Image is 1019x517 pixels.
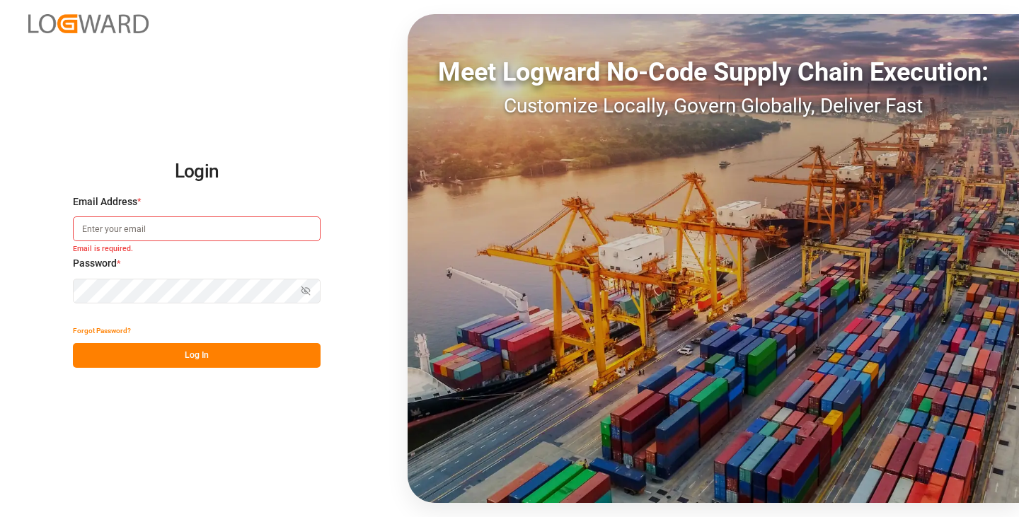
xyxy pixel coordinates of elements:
button: Log In [73,343,321,368]
div: Customize Locally, Govern Globally, Deliver Fast [408,91,1019,121]
span: Password [73,256,117,271]
input: Enter your email [73,216,321,241]
button: Forgot Password? [73,318,131,343]
h2: Login [73,149,321,194]
small: Email is required. [73,244,321,257]
span: Email Address [73,194,137,209]
img: Logward_new_orange.png [28,14,149,33]
div: Meet Logward No-Code Supply Chain Execution: [408,53,1019,91]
